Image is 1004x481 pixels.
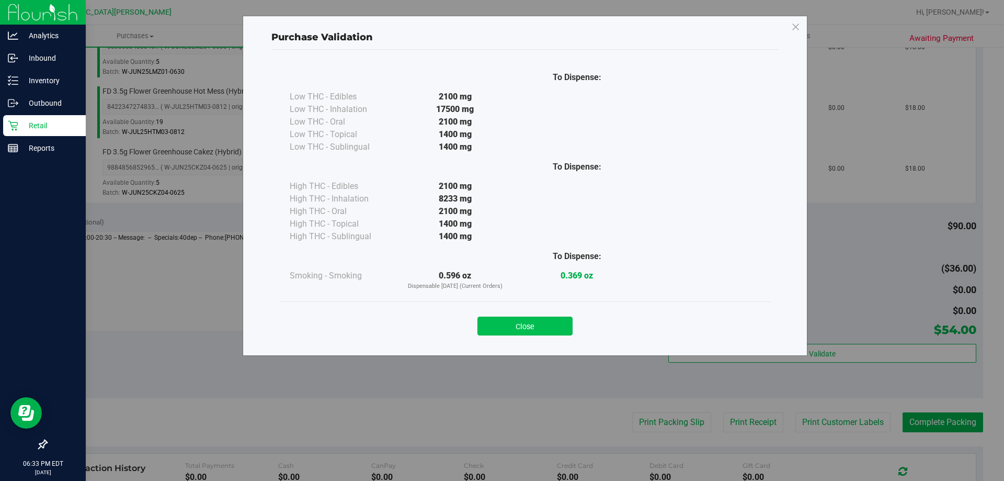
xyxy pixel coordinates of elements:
[290,230,394,243] div: High THC - Sublingual
[394,180,516,193] div: 2100 mg
[394,128,516,141] div: 1400 mg
[394,270,516,291] div: 0.596 oz
[8,75,18,86] inline-svg: Inventory
[290,180,394,193] div: High THC - Edibles
[5,459,81,468] p: 06:33 PM EDT
[18,97,81,109] p: Outbound
[516,71,638,84] div: To Dispense:
[394,205,516,218] div: 2100 mg
[561,271,593,281] strong: 0.369 oz
[8,120,18,131] inline-svg: Retail
[290,103,394,116] div: Low THC - Inhalation
[18,142,81,154] p: Reports
[394,141,516,153] div: 1400 mg
[394,218,516,230] div: 1400 mg
[8,30,18,41] inline-svg: Analytics
[394,282,516,291] p: Dispensable [DATE] (Current Orders)
[290,91,394,103] div: Low THC - Edibles
[18,74,81,87] p: Inventory
[394,103,516,116] div: 17500 mg
[8,143,18,153] inline-svg: Reports
[18,29,81,42] p: Analytics
[290,141,394,153] div: Low THC - Sublingual
[8,53,18,63] inline-svg: Inbound
[290,128,394,141] div: Low THC - Topical
[290,218,394,230] div: High THC - Topical
[5,468,81,476] p: [DATE]
[516,250,638,263] div: To Dispense:
[10,397,42,429] iframe: Resource center
[394,91,516,103] div: 2100 mg
[516,161,638,173] div: To Dispense:
[394,230,516,243] div: 1400 mg
[394,116,516,128] div: 2100 mg
[18,119,81,132] p: Retail
[8,98,18,108] inline-svg: Outbound
[18,52,81,64] p: Inbound
[271,31,373,43] span: Purchase Validation
[394,193,516,205] div: 8233 mg
[290,270,394,282] div: Smoking - Smoking
[290,116,394,128] div: Low THC - Oral
[477,317,573,335] button: Close
[290,205,394,218] div: High THC - Oral
[290,193,394,205] div: High THC - Inhalation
